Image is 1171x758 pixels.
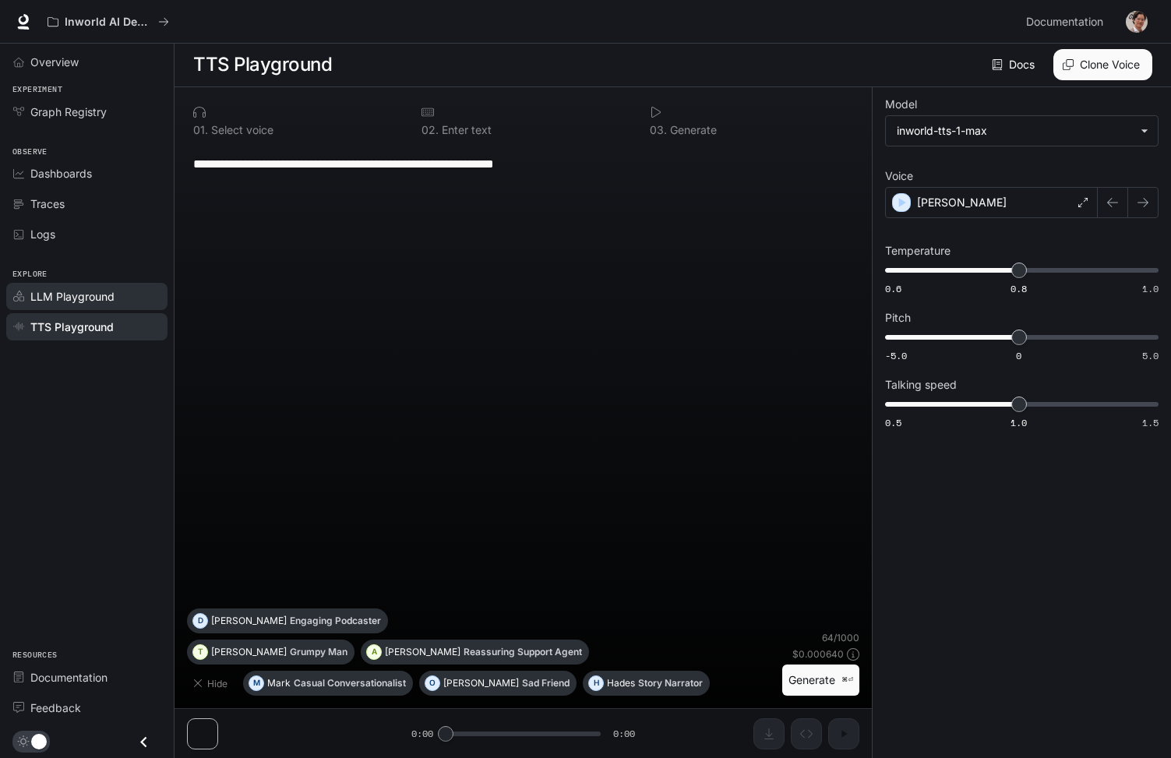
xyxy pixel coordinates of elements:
span: Overview [30,54,79,70]
p: [PERSON_NAME] [211,616,287,626]
a: Documentation [1020,6,1115,37]
p: [PERSON_NAME] [385,647,460,657]
span: Graph Registry [30,104,107,120]
a: Dashboards [6,160,168,187]
p: 0 1 . [193,125,208,136]
p: Temperature [885,245,951,256]
div: inworld-tts-1-max [897,123,1133,139]
p: ⌘⏎ [841,675,853,685]
span: 5.0 [1142,349,1159,362]
p: 0 3 . [650,125,667,136]
button: Clone Voice [1053,49,1152,80]
img: User avatar [1126,11,1148,33]
p: Mark [267,679,291,688]
p: Generate [667,125,717,136]
button: Close drawer [126,726,161,758]
span: 0 [1016,349,1021,362]
button: A[PERSON_NAME]Reassuring Support Agent [361,640,589,665]
div: D [193,608,207,633]
div: inworld-tts-1-max [886,116,1158,146]
button: Generate⌘⏎ [782,665,859,696]
p: [PERSON_NAME] [443,679,519,688]
a: Feedback [6,694,168,721]
div: A [367,640,381,665]
span: 0.6 [885,282,901,295]
a: Documentation [6,664,168,691]
span: Documentation [1026,12,1103,32]
a: Traces [6,190,168,217]
p: $ 0.000640 [792,647,844,661]
p: Sad Friend [522,679,570,688]
span: -5.0 [885,349,907,362]
a: Graph Registry [6,98,168,125]
p: Inworld AI Demos [65,16,152,29]
span: LLM Playground [30,288,115,305]
div: T [193,640,207,665]
a: Overview [6,48,168,76]
p: Reassuring Support Agent [464,647,582,657]
button: Hide [187,671,237,696]
a: TTS Playground [6,313,168,340]
p: Hades [607,679,635,688]
p: Engaging Podcaster [290,616,381,626]
p: Story Narrator [638,679,703,688]
button: HHadesStory Narrator [583,671,710,696]
p: Enter text [439,125,492,136]
div: M [249,671,263,696]
span: Logs [30,226,55,242]
p: Casual Conversationalist [294,679,406,688]
a: Docs [989,49,1041,80]
span: Dashboards [30,165,92,182]
button: T[PERSON_NAME]Grumpy Man [187,640,354,665]
span: Documentation [30,669,108,686]
p: 0 2 . [421,125,439,136]
span: 1.5 [1142,416,1159,429]
span: Traces [30,196,65,212]
button: User avatar [1121,6,1152,37]
button: All workspaces [41,6,176,37]
button: D[PERSON_NAME]Engaging Podcaster [187,608,388,633]
p: Talking speed [885,379,957,390]
p: [PERSON_NAME] [917,195,1007,210]
h1: TTS Playground [193,49,332,80]
span: 1.0 [1011,416,1027,429]
p: 64 / 1000 [822,631,859,644]
span: 0.8 [1011,282,1027,295]
div: O [425,671,439,696]
span: Feedback [30,700,81,716]
span: Dark mode toggle [31,732,47,749]
button: O[PERSON_NAME]Sad Friend [419,671,577,696]
button: MMarkCasual Conversationalist [243,671,413,696]
span: TTS Playground [30,319,114,335]
p: Grumpy Man [290,647,347,657]
div: H [589,671,603,696]
span: 1.0 [1142,282,1159,295]
a: Logs [6,220,168,248]
a: LLM Playground [6,283,168,310]
p: Voice [885,171,913,182]
p: Select voice [208,125,273,136]
p: [PERSON_NAME] [211,647,287,657]
span: 0.5 [885,416,901,429]
p: Model [885,99,917,110]
p: Pitch [885,312,911,323]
